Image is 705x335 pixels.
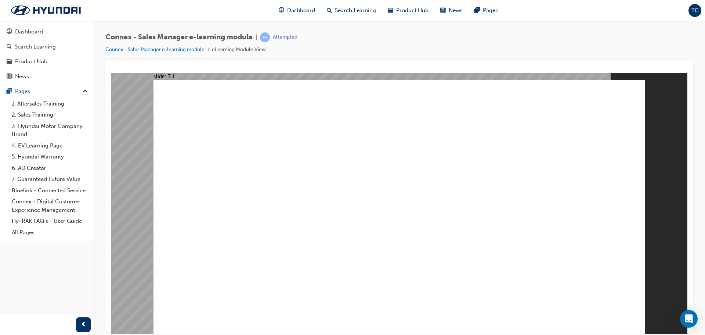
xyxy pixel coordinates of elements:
[469,3,504,18] a: pages-iconPages
[335,6,376,15] span: Search Learning
[3,24,91,85] button: DashboardSearch LearningProduct HubNews
[691,6,699,15] span: TC
[396,6,429,15] span: Product Hub
[327,6,332,15] span: search-icon
[3,85,91,98] button: Pages
[9,163,91,174] a: 6. AD Creator
[680,310,698,328] div: Open Intercom Messenger
[279,6,284,15] span: guage-icon
[9,215,91,227] a: HyTRAK FAQ's - User Guide
[256,33,257,42] span: |
[15,87,30,96] div: Pages
[9,227,91,238] a: All Pages
[7,74,12,80] span: news-icon
[440,6,446,15] span: news-icon
[9,121,91,140] a: 3. Hyundai Motor Company Brand
[9,109,91,121] a: 2. Sales Training
[212,46,266,54] li: eLearning Module View
[483,6,498,15] span: Pages
[9,98,91,110] a: 1. Aftersales Training
[273,3,321,18] a: guage-iconDashboard
[434,3,469,18] a: news-iconNews
[273,34,297,41] div: Attempted
[7,29,12,35] span: guage-icon
[260,32,270,42] span: learningRecordVerb_ATTEMPT-icon
[81,320,86,329] span: prev-icon
[7,58,12,65] span: car-icon
[321,3,382,18] a: search-iconSearch Learning
[449,6,463,15] span: News
[287,6,315,15] span: Dashboard
[474,6,480,15] span: pages-icon
[15,72,29,81] div: News
[382,3,434,18] a: car-iconProduct Hub
[105,33,253,42] span: Connex - Sales Manager e-learning module
[15,43,56,51] div: Search Learning
[7,88,12,95] span: pages-icon
[9,185,91,196] a: Bluelink - Connected Service
[105,46,205,53] a: Connex - Sales Manager e-learning module
[9,151,91,163] a: 5. Hyundai Warranty
[3,70,91,83] a: News
[9,140,91,152] a: 4. EV Learning Page
[3,25,91,39] a: Dashboard
[388,6,393,15] span: car-icon
[83,87,88,96] span: up-icon
[9,196,91,215] a: Connex - Digital Customer Experience Management
[15,57,47,66] div: Product Hub
[3,40,91,54] a: Search Learning
[688,4,701,17] button: TC
[15,28,43,36] div: Dashboard
[7,44,12,50] span: search-icon
[4,3,88,18] img: Trak
[9,174,91,185] a: 7. Guaranteed Future Value
[3,55,91,68] a: Product Hub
